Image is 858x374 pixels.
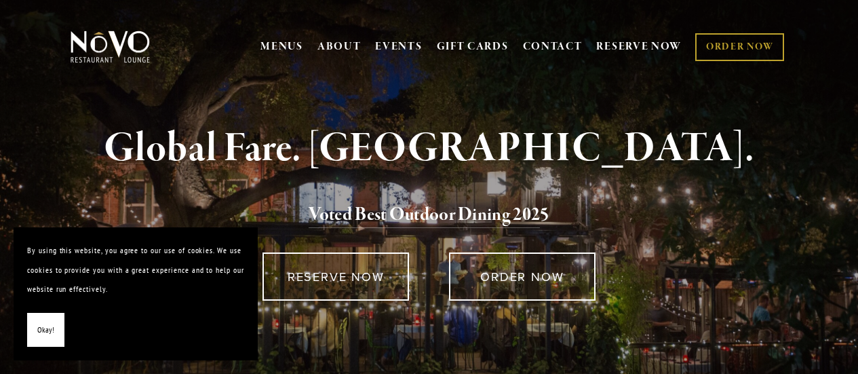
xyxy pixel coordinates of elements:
[14,227,258,360] section: Cookie banner
[260,40,303,54] a: MENUS
[104,123,754,174] strong: Global Fare. [GEOGRAPHIC_DATA].
[309,203,540,229] a: Voted Best Outdoor Dining 202
[523,34,583,60] a: CONTACT
[90,201,768,229] h2: 5
[27,241,244,299] p: By using this website, you agree to our use of cookies. We use cookies to provide you with a grea...
[317,40,362,54] a: ABOUT
[375,40,422,54] a: EVENTS
[262,253,409,301] a: RESERVE NOW
[68,30,153,64] img: Novo Restaurant &amp; Lounge
[37,320,54,340] span: Okay!
[437,34,509,60] a: GIFT CARDS
[27,313,64,348] button: Okay!
[596,34,682,60] a: RESERVE NOW
[449,253,596,301] a: ORDER NOW
[695,33,784,61] a: ORDER NOW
